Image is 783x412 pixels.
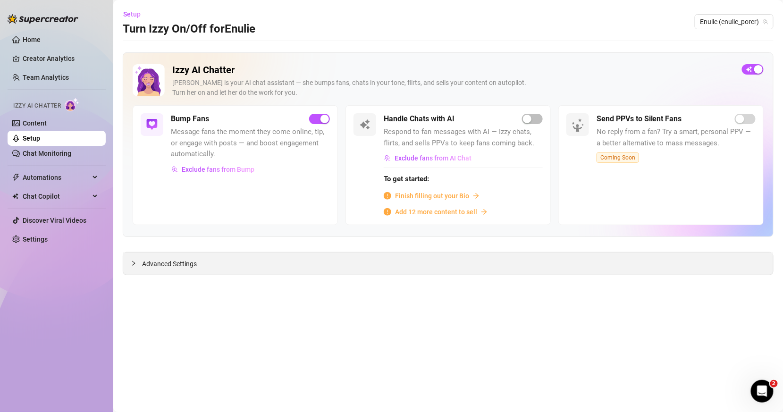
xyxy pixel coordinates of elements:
span: Chat Copilot [23,189,90,204]
span: collapsed [131,261,136,266]
img: AI Chatter [65,98,79,111]
span: arrow-right [473,193,480,199]
a: Settings [23,235,48,243]
span: Advanced Settings [142,259,197,269]
a: Home [23,36,41,43]
strong: To get started: [384,175,429,183]
img: logo-BBDzfeDw.svg [8,14,78,24]
iframe: Intercom live chat [751,380,774,403]
h5: Send PPVs to Silent Fans [597,113,682,125]
button: Exclude fans from Bump [171,162,255,177]
img: Chat Copilot [12,193,18,200]
span: Add 12 more content to sell [395,207,477,217]
h5: Handle Chats with AI [384,113,455,125]
span: Izzy AI Chatter [13,101,61,110]
span: Respond to fan messages with AI — Izzy chats, flirts, and sells PPVs to keep fans coming back. [384,126,543,149]
span: Coming Soon [597,152,639,163]
span: team [763,19,768,25]
h3: Turn Izzy On/Off for Enulie [123,22,255,37]
span: info-circle [384,208,391,216]
img: svg%3e [359,119,370,130]
span: 2 [770,380,778,387]
span: No reply from a fan? Try a smart, personal PPV — a better alternative to mass messages. [597,126,756,149]
a: Team Analytics [23,74,69,81]
span: Automations [23,170,90,185]
div: [PERSON_NAME] is your AI chat assistant — she bumps fans, chats in your tone, flirts, and sells y... [172,78,734,98]
img: Izzy AI Chatter [133,64,165,96]
a: Content [23,119,47,127]
div: collapsed [131,258,142,269]
a: Setup [23,135,40,142]
span: Message fans the moment they come online, tip, or engage with posts — and boost engagement automa... [171,126,330,160]
a: Discover Viral Videos [23,217,86,224]
button: Exclude fans from AI Chat [384,151,472,166]
span: Setup [123,10,141,18]
img: svg%3e [146,119,158,130]
span: Exclude fans from AI Chat [395,154,471,162]
h2: Izzy AI Chatter [172,64,734,76]
span: Enulie (enulie_porer) [700,15,768,29]
img: svg%3e [171,166,178,173]
img: silent-fans-ppv-o-N6Mmdf.svg [572,118,587,134]
span: info-circle [384,192,391,200]
a: Creator Analytics [23,51,98,66]
button: Setup [123,7,148,22]
span: Finish filling out your Bio [395,191,469,201]
span: thunderbolt [12,174,20,181]
h5: Bump Fans [171,113,209,125]
span: Exclude fans from Bump [182,166,254,173]
img: svg%3e [384,155,391,161]
a: Chat Monitoring [23,150,71,157]
span: arrow-right [481,209,488,215]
